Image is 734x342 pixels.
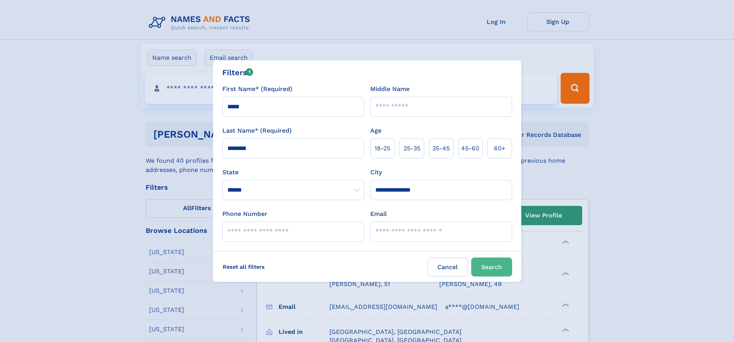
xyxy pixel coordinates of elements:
[370,209,387,219] label: Email
[471,258,512,276] button: Search
[370,168,382,177] label: City
[222,209,267,219] label: Phone Number
[432,144,450,153] span: 35‑45
[403,144,420,153] span: 25‑35
[427,258,468,276] label: Cancel
[370,126,381,135] label: Age
[461,144,479,153] span: 45‑60
[218,258,270,276] label: Reset all filters
[222,168,364,177] label: State
[370,84,410,94] label: Middle Name
[494,144,506,153] span: 60+
[222,84,292,94] label: First Name* (Required)
[222,126,292,135] label: Last Name* (Required)
[222,67,254,78] div: Filters
[375,144,390,153] span: 18‑25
